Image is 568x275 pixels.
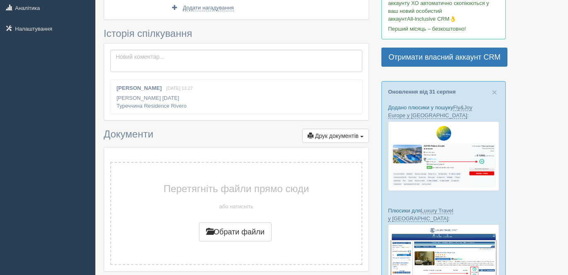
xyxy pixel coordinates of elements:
[132,203,341,210] p: або натисніть
[104,28,369,39] h3: Історія спілкування
[183,5,234,11] span: Додати нагадування
[132,183,341,194] h3: Перетягніть файли прямо сюди
[166,86,193,91] span: [DATE] 13:27
[388,207,499,222] p: Плюсики для :
[199,222,272,241] button: Обрати файли
[381,48,507,67] a: Отримати власний аккаунт CRM
[315,133,359,139] span: Друк документів
[492,88,497,96] button: Close
[492,87,497,97] span: ×
[388,25,499,33] p: Перший місяць – безкоштовно!
[104,129,369,143] h3: Документи
[171,4,233,12] a: Додати нагадування
[110,80,362,114] div: [PERSON_NAME] [DATE] Туреччина Residence Rivero
[117,85,162,91] b: [PERSON_NAME]
[388,104,472,119] a: Fly&Joy Europe у [GEOGRAPHIC_DATA]
[407,16,456,22] span: All-Inclusive CRM👌
[388,207,453,222] a: Luxury Travel у [GEOGRAPHIC_DATA]
[388,121,499,191] img: fly-joy-de-proposal-crm-for-travel-agency.png
[388,104,499,119] p: Додано плюсики у пошуку :
[388,89,456,95] a: Оновлення від 31 серпня
[302,129,369,143] button: Друк документів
